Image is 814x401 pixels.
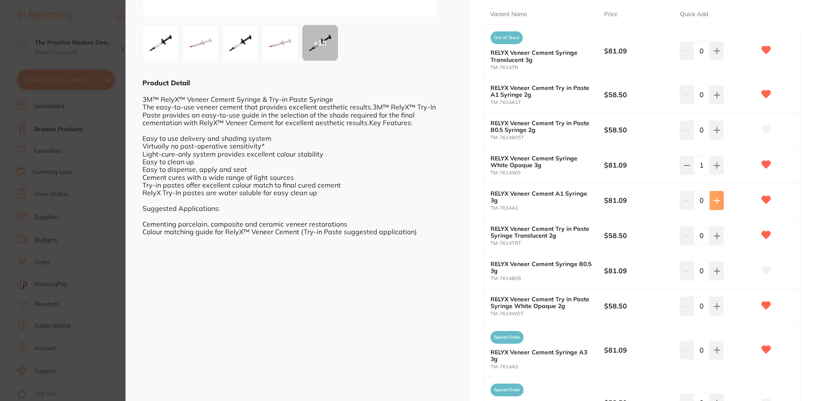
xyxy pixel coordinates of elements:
b: $58.50 [604,231,672,240]
small: TM-7614A1 [491,205,604,211]
b: $81.09 [604,345,672,355]
p: Quick Add [680,10,708,19]
b: RELYX Veneer Cement Try in Paste A1 Syringe 2g [491,84,593,98]
img: MTRBMVQuanBn [185,28,216,58]
small: TM-7614TR [491,65,604,70]
span: Special Order [491,331,524,344]
small: TM-7614TRT [491,241,604,246]
b: RELYX Veneer Cement Syringe White Opaque 3g [491,155,593,168]
p: Variant Name [490,10,527,19]
span: Special Order [491,384,524,396]
div: 3M™ RelyX™ Veneer Cement Syringe & Try-in Paste Syringe The easy-to-use veneer cement that provid... [142,87,453,251]
small: TM-7614A1T [491,100,604,105]
div: + 15 [302,25,338,61]
p: Price [604,10,618,19]
img: MTRBMy5qcGc [225,28,256,58]
b: $81.09 [604,196,672,205]
b: $81.09 [604,266,672,275]
small: TM-7614WOT [491,311,604,317]
b: $81.09 [604,46,672,56]
img: MTRBMS5qcGc [145,28,176,58]
small: TM-7614B05T [491,135,604,140]
b: $58.50 [604,301,672,311]
button: +15 [302,25,338,61]
b: RELYX Veneer Cement Try in Paste Syringe White Opaque 2g [491,296,593,309]
b: RELYX Veneer Cement Syringe A3 3g [491,349,593,362]
small: TM-7614A3 [491,364,604,370]
b: RELYX Veneer Cement Syringe Translucent 3g [491,49,593,63]
b: RELYX Veneer Cement Try in Paste B0.5 Syringe 2g [491,120,593,133]
small: TM-7614WO [491,170,604,176]
b: RELYX Veneer Cement A1 Syringe 3g [491,190,593,204]
b: RELYX Veneer Cement Try in Paste Syringe Translucent 2g [491,225,593,239]
b: Product Detail [142,79,190,87]
span: Out of Stock [491,31,523,44]
b: RELYX Veneer Cement Syringe B0.5 3g [491,261,593,274]
b: $58.50 [604,90,672,99]
b: $58.50 [604,125,672,135]
img: MTRBM1QuanBn [265,28,295,58]
b: $81.09 [604,160,672,170]
small: TM-7614B05 [491,276,604,281]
